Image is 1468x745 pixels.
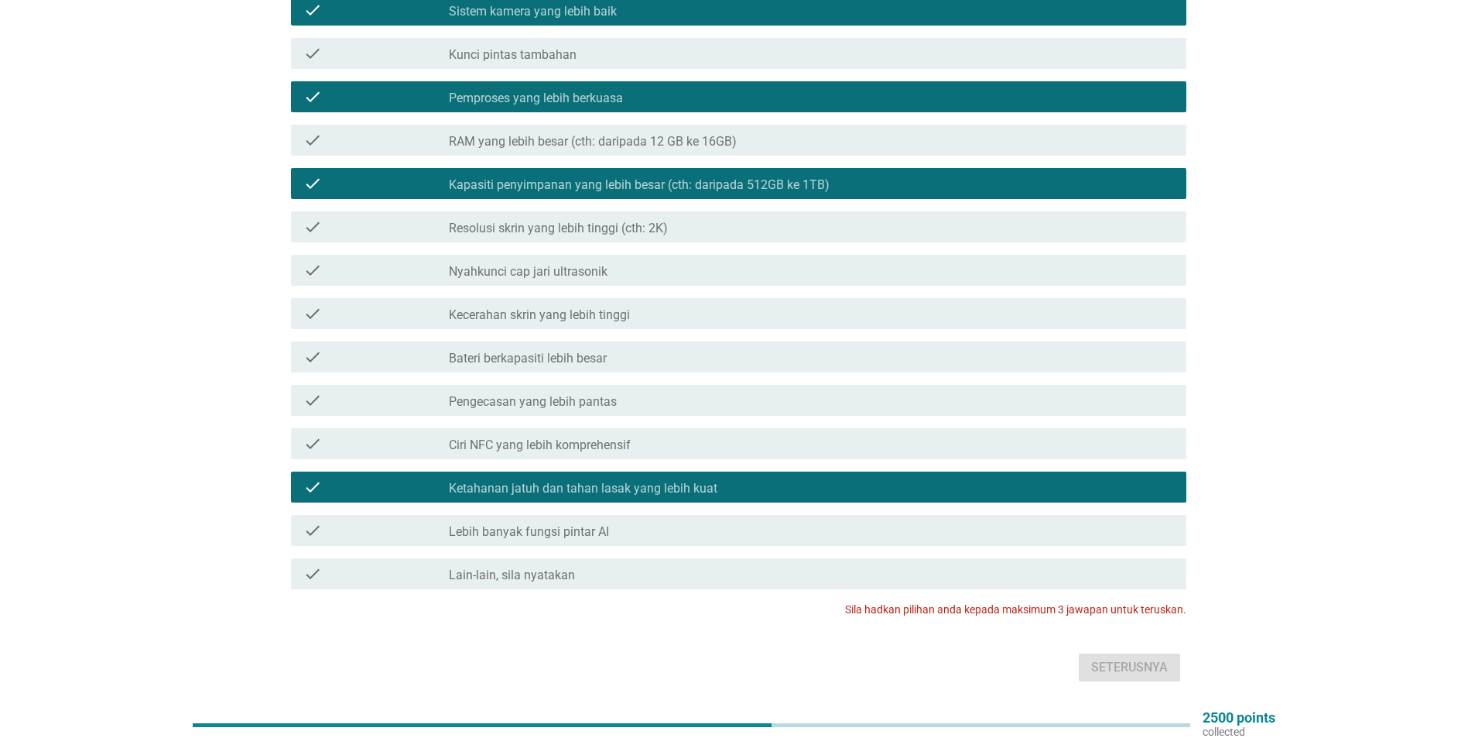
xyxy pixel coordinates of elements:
[303,88,322,106] i: check
[449,4,617,19] label: Sistem kamera yang lebih baik
[449,438,631,453] label: Ciri NFC yang lebih komprehensif
[303,348,322,366] i: check
[449,351,607,366] label: Bateri berkapasiti lebih besar
[449,91,623,106] label: Pemproses yang lebih berkuasa
[449,481,717,496] label: Ketahanan jatuh dan tahan lasak yang lebih kuat
[449,568,575,583] label: Lain-lain, sila nyatakan
[303,131,322,149] i: check
[449,221,668,236] label: Resolusi skrin yang lebih tinggi (cth: 2K)
[303,478,322,496] i: check
[449,307,630,323] label: Kecerahan skrin yang lebih tinggi
[303,565,322,583] i: check
[1203,711,1275,725] p: 2500 points
[303,174,322,193] i: check
[449,177,830,193] label: Kapasiti penyimpanan yang lebih besar (cth: daripada 512GB ke 1TB)
[449,47,577,63] label: Kunci pintas tambahan
[303,44,322,63] i: check
[845,602,1186,618] p: Sila hadkan pilihan anda kepada maksimum 3 jawapan untuk teruskan.
[303,521,322,540] i: check
[449,524,609,540] label: Lebih banyak fungsi pintar AI
[303,434,322,453] i: check
[303,391,322,410] i: check
[303,261,322,280] i: check
[303,218,322,236] i: check
[449,264,607,280] label: Nyahkunci cap jari ultrasonik
[303,304,322,323] i: check
[449,134,737,149] label: RAM yang lebih besar (cth: daripada 12 GB ke 16GB)
[1203,725,1275,739] p: collected
[449,394,617,410] label: Pengecasan yang lebih pantas
[303,1,322,19] i: check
